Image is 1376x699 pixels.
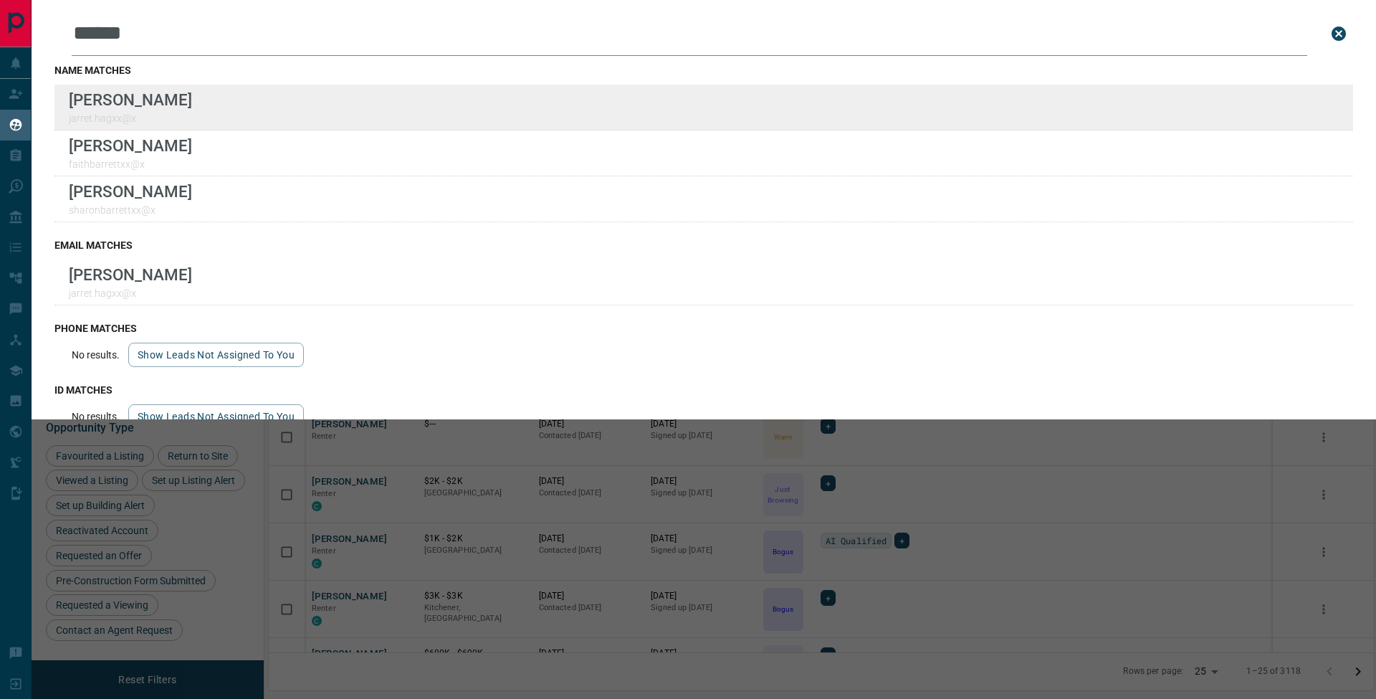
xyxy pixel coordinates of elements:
[72,411,120,422] p: No results.
[54,239,1353,251] h3: email matches
[69,113,192,124] p: jarret.hagxx@x
[128,404,304,429] button: show leads not assigned to you
[1324,19,1353,48] button: close search bar
[54,323,1353,334] h3: phone matches
[69,182,192,201] p: [PERSON_NAME]
[69,204,192,216] p: sharonbarrettxx@x
[72,349,120,361] p: No results.
[69,136,192,155] p: [PERSON_NAME]
[69,287,192,299] p: jarret.hagxx@x
[54,384,1353,396] h3: id matches
[69,265,192,284] p: [PERSON_NAME]
[69,90,192,109] p: [PERSON_NAME]
[54,65,1353,76] h3: name matches
[69,158,192,170] p: faithbarrettxx@x
[128,343,304,367] button: show leads not assigned to you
